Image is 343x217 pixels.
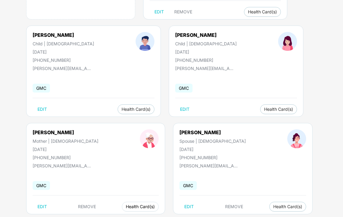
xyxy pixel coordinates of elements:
button: EDIT [175,104,194,114]
span: GMC [33,84,50,93]
button: EDIT [33,104,52,114]
span: GMC [33,181,50,190]
button: EDIT [179,202,199,212]
span: Health Card(s) [126,205,155,208]
div: [PERSON_NAME][EMAIL_ADDRESS][DOMAIN_NAME] [33,66,94,71]
button: REMOVE [169,7,197,17]
div: [PHONE_NUMBER] [33,58,94,63]
button: EDIT [33,202,52,212]
button: Health Card(s) [122,202,159,212]
div: [PHONE_NUMBER] [179,155,246,160]
span: EDIT [37,204,47,209]
span: Health Card(s) [264,108,293,111]
button: REMOVE [73,202,101,212]
button: Health Card(s) [269,202,306,212]
div: [DATE] [175,49,237,54]
span: REMOVE [174,9,192,14]
div: [PHONE_NUMBER] [175,58,237,63]
div: Mother | [DEMOGRAPHIC_DATA] [33,138,98,144]
div: [DATE] [179,147,246,152]
span: EDIT [184,204,194,209]
span: Health Card(s) [248,10,277,13]
div: [PHONE_NUMBER] [33,155,98,160]
button: REMOVE [220,202,248,212]
span: REMOVE [78,204,96,209]
div: [PERSON_NAME] [33,129,98,135]
span: EDIT [154,9,164,14]
span: EDIT [37,107,47,112]
div: [PERSON_NAME][EMAIL_ADDRESS][DOMAIN_NAME] [179,163,240,168]
div: Child | [DEMOGRAPHIC_DATA] [33,41,94,46]
span: GMC [179,181,197,190]
img: profileImage [140,129,159,148]
span: EDIT [180,107,189,112]
img: profileImage [136,32,154,51]
div: Child | [DEMOGRAPHIC_DATA] [175,41,237,46]
img: profileImage [287,129,306,148]
button: Health Card(s) [244,7,281,17]
button: Health Card(s) [118,104,154,114]
div: [PERSON_NAME][EMAIL_ADDRESS][DOMAIN_NAME] [175,66,236,71]
div: [PERSON_NAME] [179,129,246,135]
span: Health Card(s) [122,108,150,111]
div: [DATE] [33,49,94,54]
span: REMOVE [225,204,243,209]
div: [DATE] [33,147,98,152]
span: GMC [175,84,193,93]
div: [PERSON_NAME][EMAIL_ADDRESS][DOMAIN_NAME] [33,163,94,168]
img: profileImage [278,32,297,51]
button: Health Card(s) [260,104,297,114]
div: [PERSON_NAME] [175,32,237,38]
span: Health Card(s) [273,205,302,208]
div: Spouse | [DEMOGRAPHIC_DATA] [179,138,246,144]
button: EDIT [150,7,169,17]
div: [PERSON_NAME] [33,32,94,38]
